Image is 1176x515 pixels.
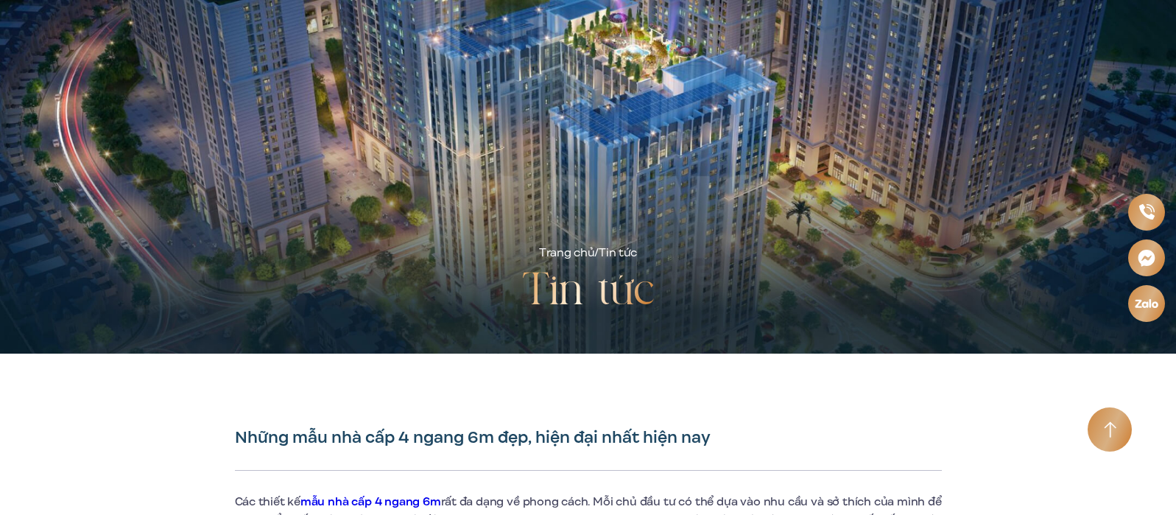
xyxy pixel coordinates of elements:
h1: Những mẫu nhà cấp 4 ngang 6m đẹp, hiện đại nhất hiện nay [235,427,942,448]
h2: Tin tức [522,262,655,321]
img: Arrow icon [1104,421,1116,438]
img: Messenger icon [1137,248,1156,267]
span: Các thiết kế [235,494,300,510]
img: Zalo icon [1134,298,1159,309]
a: mẫu nhà cấp 4 ngang 6m [300,494,441,510]
img: Phone icon [1138,203,1155,220]
a: Trang chủ [539,245,594,261]
span: Tin tức [599,245,637,261]
div: / [539,245,637,262]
